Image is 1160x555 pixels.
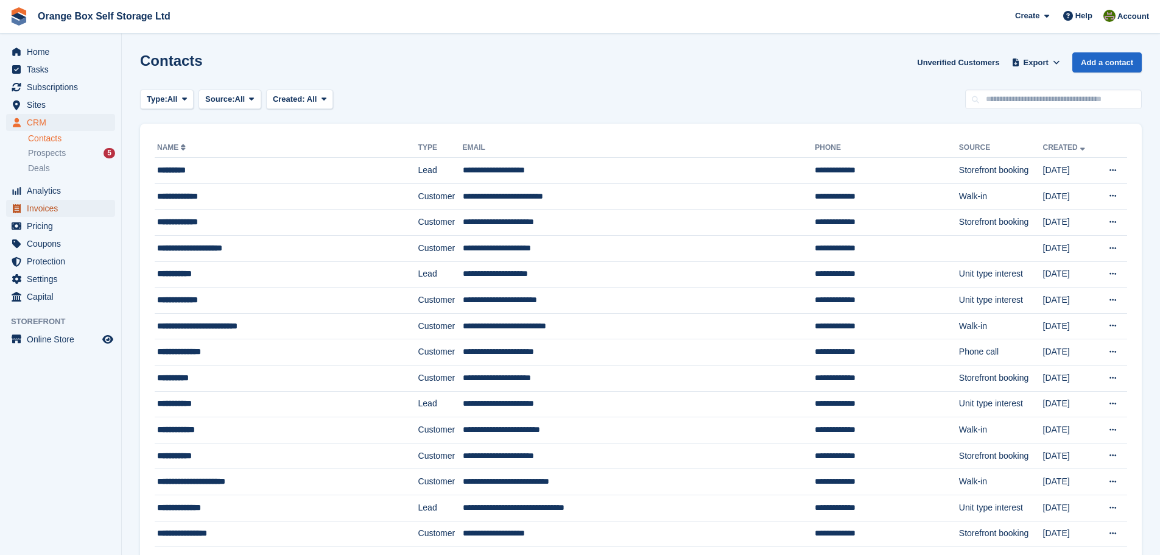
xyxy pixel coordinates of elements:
[959,313,1043,339] td: Walk-in
[1024,57,1049,69] span: Export
[6,200,115,217] a: menu
[418,235,463,261] td: Customer
[27,114,100,131] span: CRM
[1072,52,1142,72] a: Add a contact
[1043,443,1097,469] td: [DATE]
[28,147,115,160] a: Prospects 5
[1043,469,1097,495] td: [DATE]
[28,147,66,159] span: Prospects
[27,61,100,78] span: Tasks
[1043,261,1097,288] td: [DATE]
[235,93,245,105] span: All
[418,469,463,495] td: Customer
[418,495,463,521] td: Lead
[959,417,1043,444] td: Walk-in
[1043,391,1097,417] td: [DATE]
[6,217,115,235] a: menu
[266,90,333,110] button: Created: All
[959,210,1043,236] td: Storefront booking
[1009,52,1063,72] button: Export
[959,365,1043,391] td: Storefront booking
[27,288,100,305] span: Capital
[418,365,463,391] td: Customer
[1103,10,1116,22] img: Pippa White
[6,96,115,113] a: menu
[27,270,100,288] span: Settings
[418,521,463,547] td: Customer
[27,43,100,60] span: Home
[959,288,1043,314] td: Unit type interest
[959,469,1043,495] td: Walk-in
[167,93,178,105] span: All
[273,94,305,104] span: Created:
[6,288,115,305] a: menu
[104,148,115,158] div: 5
[959,183,1043,210] td: Walk-in
[157,143,188,152] a: Name
[28,162,115,175] a: Deals
[27,217,100,235] span: Pricing
[418,391,463,417] td: Lead
[959,261,1043,288] td: Unit type interest
[33,6,175,26] a: Orange Box Self Storage Ltd
[6,331,115,348] a: menu
[205,93,234,105] span: Source:
[1043,495,1097,521] td: [DATE]
[6,270,115,288] a: menu
[140,90,194,110] button: Type: All
[1043,158,1097,184] td: [DATE]
[140,52,203,69] h1: Contacts
[1043,183,1097,210] td: [DATE]
[418,313,463,339] td: Customer
[815,138,959,158] th: Phone
[959,443,1043,469] td: Storefront booking
[6,43,115,60] a: menu
[28,133,115,144] a: Contacts
[418,261,463,288] td: Lead
[959,138,1043,158] th: Source
[418,210,463,236] td: Customer
[27,200,100,217] span: Invoices
[27,235,100,252] span: Coupons
[6,114,115,131] a: menu
[1117,10,1149,23] span: Account
[1043,365,1097,391] td: [DATE]
[463,138,815,158] th: Email
[418,339,463,366] td: Customer
[418,417,463,444] td: Customer
[6,253,115,270] a: menu
[10,7,28,26] img: stora-icon-8386f47178a22dfd0bd8f6a31ec36ba5ce8667c1dd55bd0f319d3a0aa187defe.svg
[27,331,100,348] span: Online Store
[1043,339,1097,366] td: [DATE]
[11,316,121,328] span: Storefront
[418,443,463,469] td: Customer
[418,183,463,210] td: Customer
[1043,313,1097,339] td: [DATE]
[418,138,463,158] th: Type
[959,495,1043,521] td: Unit type interest
[1075,10,1092,22] span: Help
[6,61,115,78] a: menu
[1043,288,1097,314] td: [DATE]
[1043,235,1097,261] td: [DATE]
[199,90,261,110] button: Source: All
[27,96,100,113] span: Sites
[28,163,50,174] span: Deals
[418,158,463,184] td: Lead
[1043,521,1097,547] td: [DATE]
[1043,417,1097,444] td: [DATE]
[307,94,317,104] span: All
[100,332,115,347] a: Preview store
[959,391,1043,417] td: Unit type interest
[959,158,1043,184] td: Storefront booking
[1015,10,1039,22] span: Create
[6,182,115,199] a: menu
[1043,143,1088,152] a: Created
[27,253,100,270] span: Protection
[959,339,1043,366] td: Phone call
[418,288,463,314] td: Customer
[27,79,100,96] span: Subscriptions
[147,93,167,105] span: Type:
[912,52,1004,72] a: Unverified Customers
[1043,210,1097,236] td: [DATE]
